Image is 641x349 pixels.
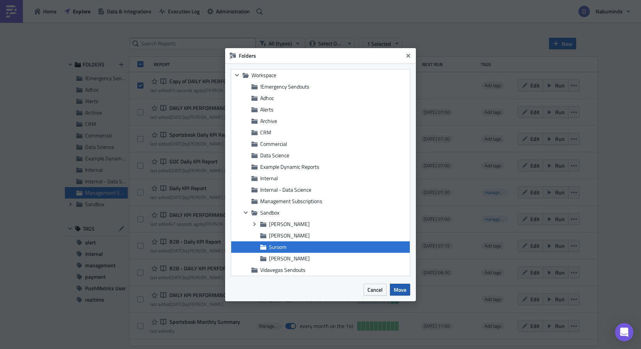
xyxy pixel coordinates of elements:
[260,174,278,182] span: Internal
[260,186,311,194] span: Internal - Data Science
[260,208,279,217] span: Sandbox
[260,117,277,125] span: Archive
[260,128,271,136] span: CRM
[260,151,289,159] span: Data Science
[260,94,274,102] span: Adhoc
[269,243,287,251] span: Suroom
[367,286,383,294] span: Cancel
[394,286,406,294] span: Move
[260,82,309,90] span: !Emergency Sendouts
[260,266,306,274] span: Vidavegas Sendouts
[403,50,414,61] button: Close
[239,52,403,59] h6: Folders
[260,197,322,205] span: Management Subscriptions
[269,231,310,239] span: Oliver
[269,254,310,262] span: Yuri
[260,140,287,148] span: Commercial
[260,163,319,171] span: Example Dynamic Reports
[390,284,410,296] button: Move
[269,220,310,228] span: Dani
[615,323,633,341] div: Open Intercom Messenger
[364,284,387,296] button: Cancel
[251,72,408,79] span: Workspace
[260,105,274,113] span: Alerts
